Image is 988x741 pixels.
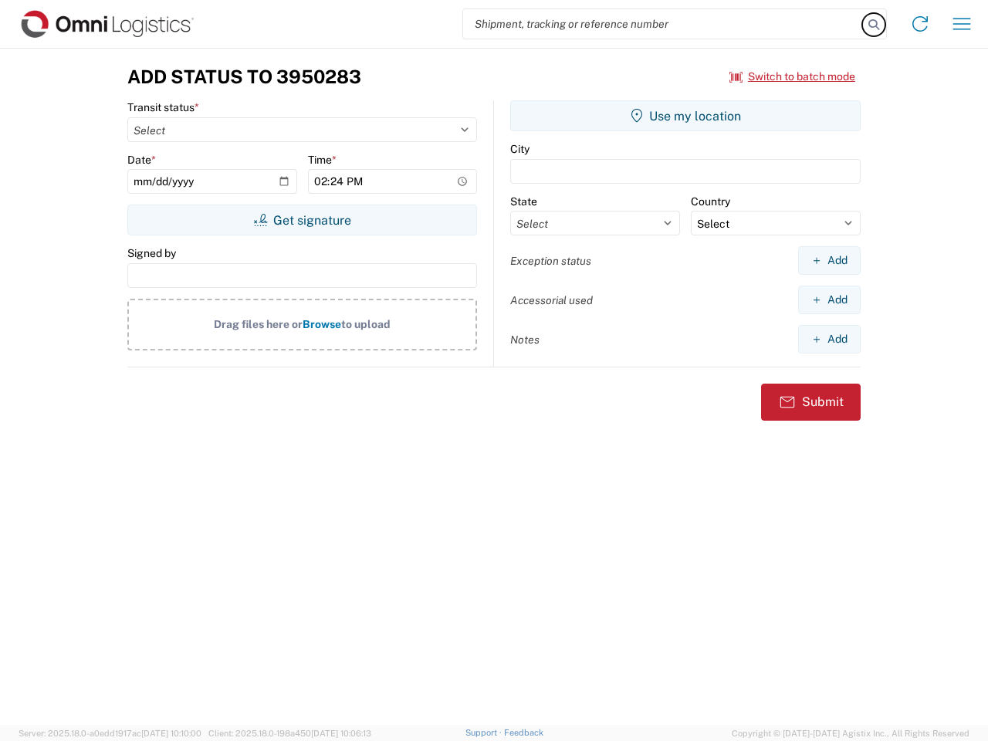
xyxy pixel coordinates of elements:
[127,246,176,260] label: Signed by
[761,384,861,421] button: Submit
[510,195,537,208] label: State
[510,333,540,347] label: Notes
[732,726,969,740] span: Copyright © [DATE]-[DATE] Agistix Inc., All Rights Reserved
[214,318,303,330] span: Drag files here or
[308,153,337,167] label: Time
[208,729,371,738] span: Client: 2025.18.0-198a450
[510,100,861,131] button: Use my location
[798,286,861,314] button: Add
[303,318,341,330] span: Browse
[127,66,361,88] h3: Add Status to 3950283
[691,195,730,208] label: Country
[127,100,199,114] label: Transit status
[19,729,201,738] span: Server: 2025.18.0-a0edd1917ac
[127,153,156,167] label: Date
[341,318,391,330] span: to upload
[504,728,543,737] a: Feedback
[141,729,201,738] span: [DATE] 10:10:00
[127,205,477,235] button: Get signature
[798,246,861,275] button: Add
[311,729,371,738] span: [DATE] 10:06:13
[510,254,591,268] label: Exception status
[463,9,863,39] input: Shipment, tracking or reference number
[465,728,504,737] a: Support
[510,293,593,307] label: Accessorial used
[729,64,855,90] button: Switch to batch mode
[510,142,530,156] label: City
[798,325,861,354] button: Add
